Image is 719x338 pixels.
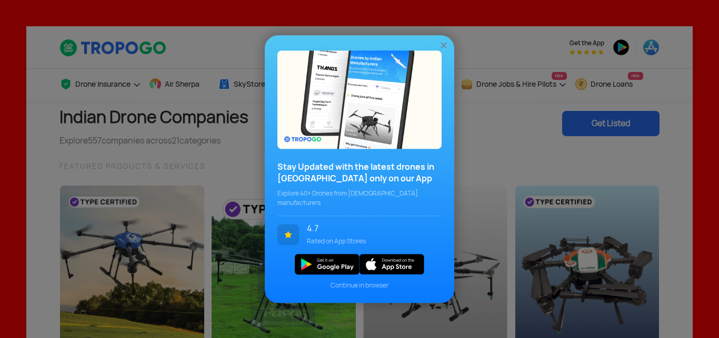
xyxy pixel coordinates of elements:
[438,40,449,50] img: ic_close.png
[277,161,442,185] h3: Stay Updated with the latest drones in [GEOGRAPHIC_DATA] only on our App
[277,224,299,245] img: ic_star.svg
[277,189,442,208] span: Explore 40+ Drones from [DEMOGRAPHIC_DATA] manufacturers
[277,281,442,290] span: Continue in browser
[277,50,442,149] img: bg_popupecosystem.png
[307,237,434,246] span: Rated on App Stores
[295,254,359,274] img: img_playstore.png
[307,224,434,233] span: 4.7
[359,254,424,274] img: ios_new.svg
